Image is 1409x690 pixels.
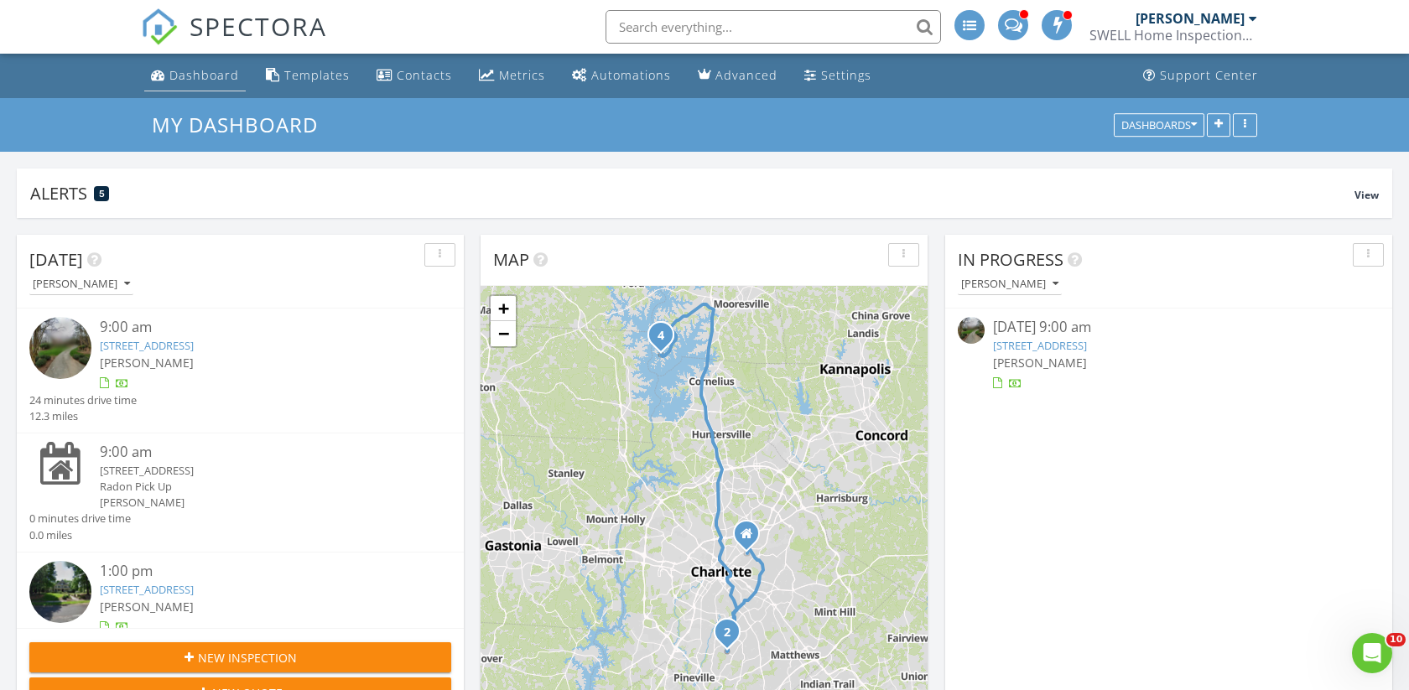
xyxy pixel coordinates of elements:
div: [PERSON_NAME] [100,495,416,511]
a: Zoom in [491,296,516,321]
span: [PERSON_NAME] [100,355,194,371]
span: 5 [99,188,105,200]
span: [DATE] [29,248,83,271]
a: 1:00 pm [STREET_ADDRESS] [PERSON_NAME] 1 hours and 1 minutes drive time 42.5 miles [29,561,451,668]
a: Automations (Advanced) [565,60,678,91]
a: Zoom out [491,321,516,346]
div: [PERSON_NAME] [961,278,1058,290]
i: 2 [724,627,730,639]
div: Metrics [499,67,545,83]
span: New Inspection [198,649,297,667]
a: [STREET_ADDRESS] [993,338,1087,353]
a: Metrics [472,60,552,91]
button: [PERSON_NAME] [958,273,1062,296]
div: Templates [284,67,350,83]
span: [PERSON_NAME] [100,599,194,615]
span: In Progress [958,248,1063,271]
button: Dashboards [1114,113,1204,137]
a: [STREET_ADDRESS] [100,338,194,353]
img: streetview [29,317,91,379]
div: Support Center [1160,67,1258,83]
div: 0 minutes drive time [29,511,131,527]
button: New Inspection [29,642,451,672]
div: SWELL Home Inspections LLC [1089,27,1257,44]
div: 6820 Aronomink Dr, Charlotte, NC 28210 [727,631,737,641]
a: Contacts [370,60,459,91]
div: Alerts [30,182,1354,205]
a: [DATE] 9:00 am [STREET_ADDRESS] [PERSON_NAME] [958,317,1380,392]
a: Advanced [691,60,784,91]
a: Dashboard [144,60,246,91]
div: 0.0 miles [29,527,131,543]
div: 24 minutes drive time [29,392,137,408]
div: 9:00 am [100,442,416,463]
iframe: Intercom live chat [1352,633,1392,673]
a: SPECTORA [141,23,327,58]
div: 12.3 miles [29,408,137,424]
div: [PERSON_NAME] [33,278,130,290]
div: Radon Pick Up [100,479,416,495]
a: [STREET_ADDRESS] [100,582,194,597]
a: Templates [259,60,356,91]
span: SPECTORA [190,8,327,44]
a: Settings [798,60,878,91]
a: Support Center [1136,60,1265,91]
img: The Best Home Inspection Software - Spectora [141,8,178,45]
div: Settings [821,67,871,83]
div: 1:00 pm [100,561,416,582]
div: Advanced [715,67,777,83]
img: streetview [958,317,985,344]
img: streetview [29,561,91,623]
span: View [1354,188,1379,202]
a: 9:00 am [STREET_ADDRESS] Radon Pick Up [PERSON_NAME] 0 minutes drive time 0.0 miles [29,442,451,543]
button: [PERSON_NAME] [29,273,133,296]
a: My Dashboard [152,111,332,138]
span: 10 [1386,633,1406,646]
div: Contacts [397,67,452,83]
div: 157 Dedham Loop, Mooresville, NC 28117 [661,335,671,345]
div: Automations [591,67,671,83]
input: Search everything... [606,10,941,44]
div: [DATE] 9:00 am [993,317,1344,338]
div: Dashboards [1121,119,1197,131]
div: [PERSON_NAME] [1136,10,1245,27]
div: 1030 Stitch Bend Way, Charlotte NC 28206 [746,533,756,543]
span: [PERSON_NAME] [993,355,1087,371]
a: 9:00 am [STREET_ADDRESS] [PERSON_NAME] 24 minutes drive time 12.3 miles [29,317,451,424]
div: 9:00 am [100,317,416,338]
i: 4 [658,330,664,342]
span: Map [493,248,529,271]
div: Dashboard [169,67,239,83]
div: [STREET_ADDRESS] [100,463,416,479]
